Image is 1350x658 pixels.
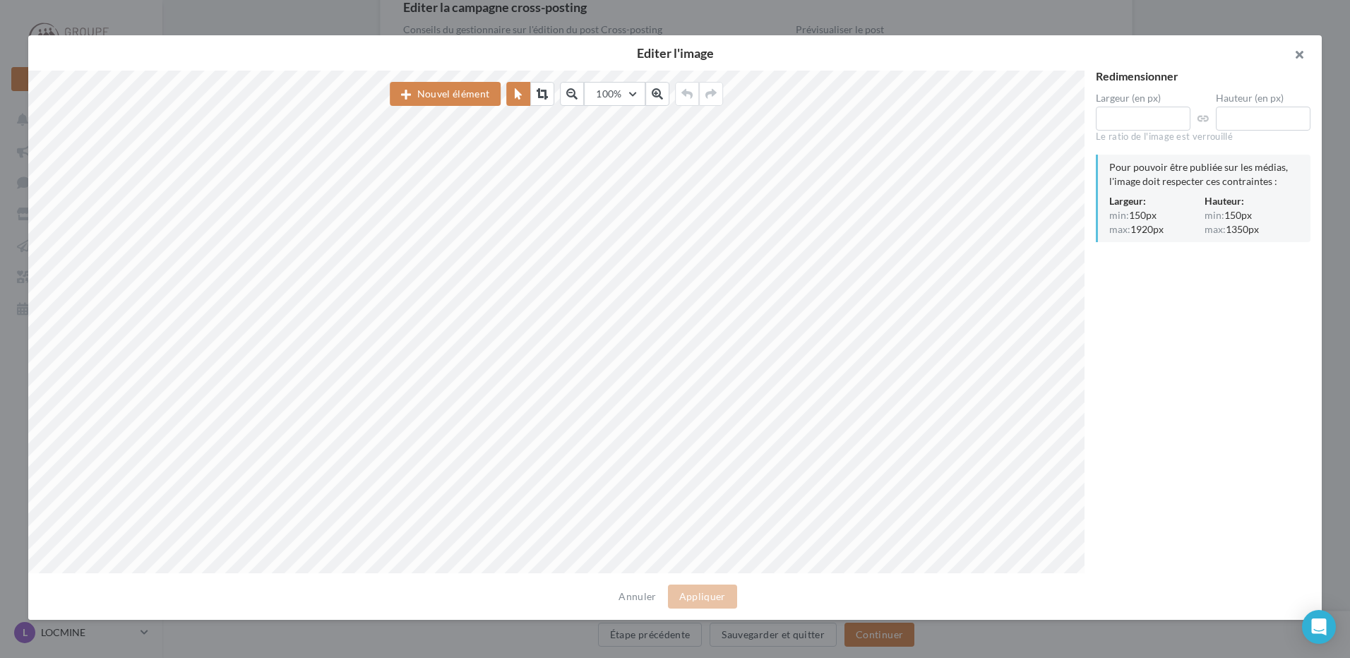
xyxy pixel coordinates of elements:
[1216,93,1310,103] label: Hauteur (en px)
[1096,93,1190,103] label: Largeur (en px)
[1096,131,1310,143] div: Le ratio de l'image est verrouillé
[1205,225,1226,234] span: max:
[1109,222,1205,237] div: 1920px
[1109,160,1299,189] div: Pour pouvoir être publiée sur les médias, l'image doit respecter ces contraintes :
[1205,194,1300,208] div: Hauteur:
[390,82,501,106] button: Nouvel élément
[1302,610,1336,644] div: Open Intercom Messenger
[668,585,737,609] button: Appliquer
[1109,225,1130,234] span: max:
[584,82,645,106] button: 100%
[1205,210,1224,220] span: min:
[1109,210,1129,220] span: min:
[51,47,1299,59] h2: Editer l'image
[1205,222,1300,237] div: 1350px
[1096,71,1310,82] div: Redimensionner
[613,588,662,605] button: Annuler
[1205,208,1300,222] div: 150px
[1109,194,1205,208] div: Largeur:
[1109,208,1205,222] div: 150px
